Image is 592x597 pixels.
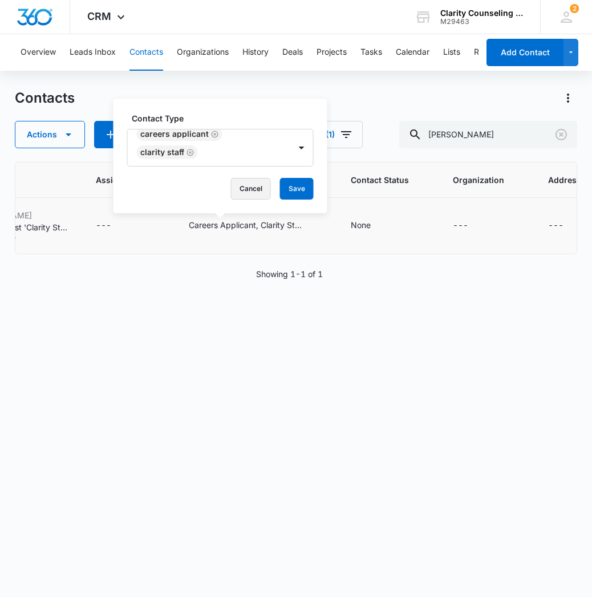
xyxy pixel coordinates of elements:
[280,178,314,200] button: Save
[453,219,468,233] div: ---
[129,34,163,71] button: Contacts
[242,34,269,71] button: History
[15,90,75,107] h1: Contacts
[351,219,371,231] div: None
[132,112,318,124] label: Contact Type
[140,130,209,138] div: Careers Applicant
[256,268,323,280] p: Showing 1-1 of 1
[326,131,335,139] span: (1)
[570,4,579,13] span: 2
[399,121,577,148] input: Search Contacts
[96,174,145,186] span: Assigned To
[140,148,184,156] div: Clarity Staff
[209,130,219,138] div: Remove Careers Applicant
[177,34,229,71] button: Organizations
[548,174,581,186] span: Address
[317,34,347,71] button: Projects
[548,219,563,233] div: ---
[486,39,563,66] button: Add Contact
[96,219,111,233] div: ---
[351,219,391,233] div: Contact Status - None - Select to Edit Field
[189,219,303,231] div: Careers Applicant, Clarity Staff
[552,125,570,144] button: Clear
[70,34,116,71] button: Leads Inbox
[440,18,524,26] div: account id
[184,148,194,156] div: Remove Clarity Staff
[94,121,165,148] button: Add Contact
[453,174,504,186] span: Organization
[21,34,56,71] button: Overview
[351,174,409,186] span: Contact Status
[360,34,382,71] button: Tasks
[548,219,584,233] div: Address - - Select to Edit Field
[474,34,503,71] button: Reports
[453,219,489,233] div: Organization - - Select to Edit Field
[87,10,111,22] span: CRM
[443,34,460,71] button: Lists
[440,9,524,18] div: account name
[559,89,577,107] button: Actions
[231,178,271,200] button: Cancel
[570,4,579,13] div: notifications count
[396,34,429,71] button: Calendar
[96,219,132,233] div: Assigned To - - Select to Edit Field
[282,34,303,71] button: Deals
[189,219,323,233] div: Contact Type - Careers Applicant, Clarity Staff - Select to Edit Field
[15,121,85,148] button: Actions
